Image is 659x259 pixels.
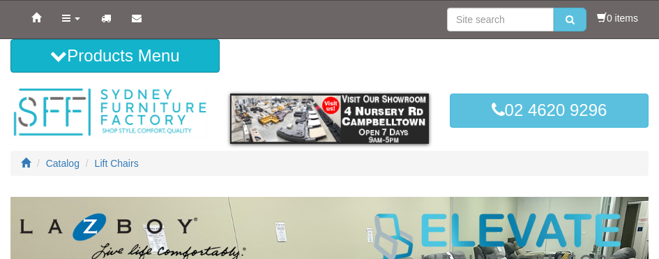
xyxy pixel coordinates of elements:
input: Site search [447,8,554,31]
a: Lift Chairs [95,158,139,169]
a: 02 4620 9296 [450,94,649,127]
img: Sydney Furniture Factory [10,87,209,138]
button: Products Menu [10,39,220,73]
img: showroom.gif [230,94,429,144]
a: Catalog [46,158,79,169]
li: 0 items [597,11,638,25]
